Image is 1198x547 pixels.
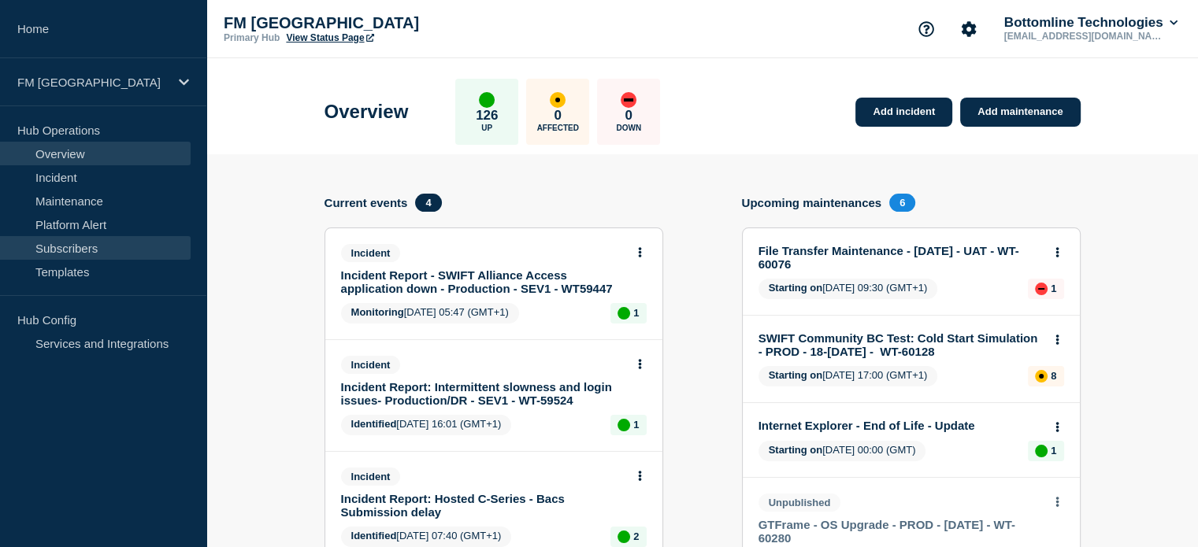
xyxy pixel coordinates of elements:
p: Down [616,124,641,132]
p: 0 [625,108,632,124]
a: File Transfer Maintenance - [DATE] - UAT - WT-60076 [758,244,1043,271]
div: affected [1035,370,1048,383]
div: down [621,92,636,108]
p: 0 [554,108,562,124]
div: down [1035,283,1048,295]
a: View Status Page [286,32,373,43]
a: Incident Report - SWIFT Alliance Access application down - Production - SEV1 - WT59447 [341,268,625,295]
a: SWIFT Community BC Test: Cold Start Simulation - PROD - 18-[DATE] - WT-60128 [758,331,1043,358]
a: Add maintenance [960,98,1080,127]
span: [DATE] 09:30 (GMT+1) [758,279,938,299]
button: Account settings [952,13,985,46]
p: 1 [633,307,639,319]
p: 1 [1051,283,1056,294]
span: Unpublished [758,493,841,512]
p: Affected [537,124,579,132]
span: [DATE] 05:47 (GMT+1) [341,303,519,323]
p: 1 [1051,445,1056,456]
h4: Current events [325,196,408,209]
p: FM [GEOGRAPHIC_DATA] [224,14,539,32]
a: Add incident [855,98,952,127]
span: [DATE] 17:00 (GMT+1) [758,366,938,386]
span: Identified [351,530,397,541]
span: Starting on [769,282,823,294]
a: Incident Report: Hosted C-Series - Bacs Submission delay [341,492,625,519]
span: [DATE] 07:40 (GMT+1) [341,527,512,547]
p: 2 [633,530,639,542]
span: [DATE] 00:00 (GMT) [758,441,926,461]
p: 126 [476,108,498,124]
div: up [618,419,630,431]
h4: Upcoming maintenances [742,196,882,209]
p: Up [481,124,492,132]
span: Incident [341,356,401,374]
span: 6 [889,194,915,212]
p: FM [GEOGRAPHIC_DATA] [17,76,169,89]
span: Monitoring [351,306,404,318]
p: 8 [1051,370,1056,382]
h1: Overview [325,101,409,123]
span: Starting on [769,444,823,456]
p: Primary Hub [224,32,280,43]
button: Support [910,13,943,46]
a: Incident Report: Intermittent slowness and login issues- Production/DR - SEV1 - WT-59524 [341,380,625,407]
span: Identified [351,418,397,430]
span: Incident [341,468,401,486]
span: Incident [341,244,401,262]
p: 1 [633,419,639,431]
div: affected [550,92,566,108]
span: Starting on [769,369,823,381]
div: up [618,307,630,320]
p: [EMAIL_ADDRESS][DOMAIN_NAME] [1001,31,1165,42]
span: 4 [415,194,441,212]
div: up [1035,445,1048,457]
span: [DATE] 16:01 (GMT+1) [341,415,512,435]
div: up [479,92,495,108]
a: GTFrame - OS Upgrade - PROD - [DATE] - WT-60280 [758,518,1043,545]
a: Internet Explorer - End of Life - Update [758,419,1043,432]
button: Bottomline Technologies [1001,15,1181,31]
div: up [618,530,630,543]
